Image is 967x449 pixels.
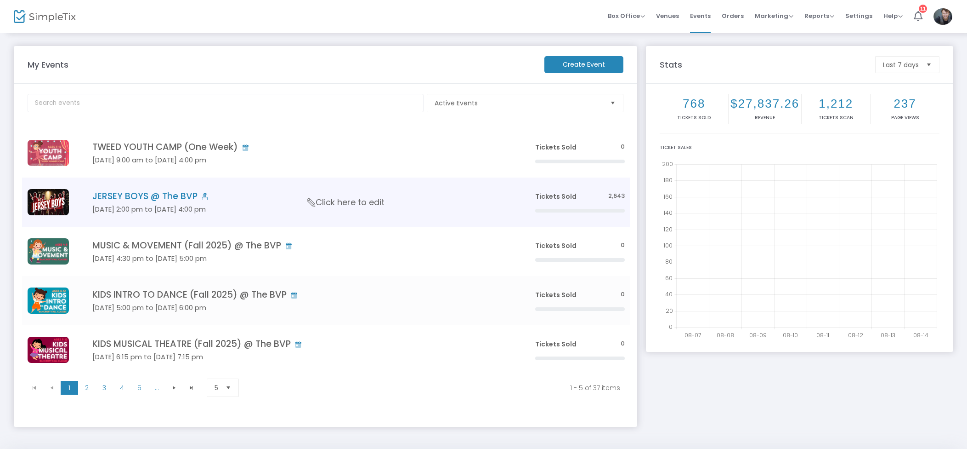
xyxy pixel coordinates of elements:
[92,304,508,312] h5: [DATE] 5:00 pm to [DATE] 6:00 pm
[535,192,577,201] span: Tickets Sold
[848,331,864,339] text: 08-12
[684,331,701,339] text: 08-07
[730,114,799,121] p: Revenue
[28,337,69,363] img: 63890698059024343919.png
[606,94,619,112] button: Select
[113,381,130,395] span: Page 4
[92,254,508,263] h5: [DATE] 4:30 pm to [DATE] 5:00 pm
[183,381,200,395] span: Go to the last page
[872,114,938,121] p: Page Views
[535,340,577,349] span: Tickets Sold
[544,56,623,73] m-button: Create Event
[92,339,508,349] h4: KIDS MUSICAL THEATRE (Fall 2025) @ The BVP
[883,12,903,20] span: Help
[188,384,195,391] span: Go to the last page
[663,225,673,233] text: 120
[28,238,69,265] img: 63890698826407377217.png
[28,94,424,112] input: Search events
[130,381,148,395] span: Page 5
[665,258,673,265] text: 80
[666,306,673,314] text: 20
[883,60,919,69] span: Last 7 days
[663,242,673,249] text: 100
[148,381,165,395] span: Page 6
[730,97,799,111] h2: $27,837.26
[92,353,508,361] h5: [DATE] 6:15 pm to [DATE] 7:15 pm
[663,192,673,200] text: 160
[621,241,625,250] span: 0
[621,340,625,348] span: 0
[170,384,178,391] span: Go to the next page
[78,381,96,395] span: Page 2
[61,381,78,395] span: Page 1
[28,140,69,166] img: 63875005041076159614.png
[663,176,673,184] text: 180
[28,189,69,215] img: 6387205538855590882025SeasonGraphics-2.png
[816,331,829,339] text: 08-11
[660,144,939,151] div: Ticket Sales
[92,205,508,213] h5: [DATE] 2:00 pm to [DATE] 4:00 pm
[255,383,620,392] kendo-pager-info: 1 - 5 of 37 items
[23,58,540,71] m-panel-title: My Events
[750,331,767,339] text: 08-09
[621,290,625,299] span: 0
[656,4,679,28] span: Venues
[535,241,577,250] span: Tickets Sold
[669,323,673,331] text: 0
[608,12,645,20] span: Box Office
[872,97,938,111] h2: 237
[804,12,834,20] span: Reports
[665,274,673,282] text: 60
[783,331,798,339] text: 08-10
[92,156,508,164] h5: [DATE] 9:00 am to [DATE] 4:00 pm
[919,5,927,13] div: 11
[803,114,868,121] p: Tickets Scan
[165,381,183,395] span: Go to the next page
[913,331,928,339] text: 08-14
[92,142,508,152] h4: TWEED YOUTH CAMP (One Week)
[92,289,508,300] h4: KIDS INTRO TO DANCE (Fall 2025) @ The BVP
[717,331,735,339] text: 08-08
[665,290,673,298] text: 40
[96,381,113,395] span: Page 3
[690,4,711,28] span: Events
[215,383,218,392] span: 5
[222,379,235,397] button: Select
[92,240,508,251] h4: MUSIC & MOVEMENT (Fall 2025) @ The BVP
[435,98,603,108] span: Active Events
[755,12,793,20] span: Marketing
[535,290,577,299] span: Tickets Sold
[621,143,625,151] span: 0
[608,192,625,201] span: 2,643
[535,143,577,152] span: Tickets Sold
[92,191,508,201] h4: JERSEY BOYS @ The BVP
[922,57,935,73] button: Select
[28,288,69,314] img: 63890698552596428618.png
[662,97,726,111] h2: 768
[307,196,385,208] span: Click here to edit
[881,331,895,339] text: 08-13
[22,128,630,374] div: Data table
[662,160,673,168] text: 200
[722,4,744,28] span: Orders
[663,209,673,217] text: 140
[656,58,871,71] m-panel-title: Stats
[803,97,868,111] h2: 1,212
[662,114,726,121] p: Tickets sold
[845,4,872,28] span: Settings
